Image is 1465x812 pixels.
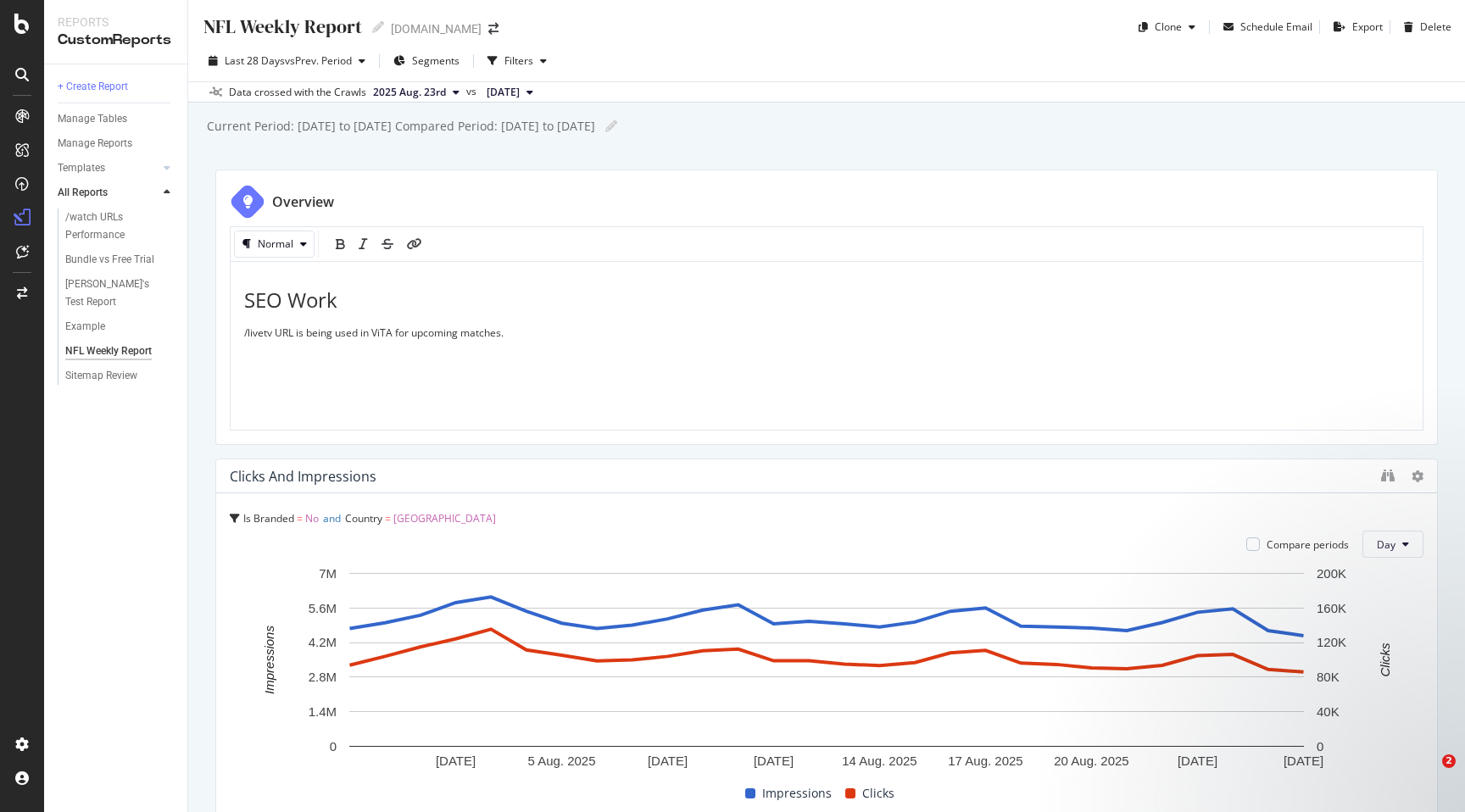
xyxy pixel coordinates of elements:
[65,367,137,385] div: Sitemap Review
[330,739,337,754] text: 0
[754,754,794,768] text: [DATE]
[309,704,337,719] text: 1.4M
[372,21,384,33] i: Edit report name
[1155,19,1182,34] div: Clone
[58,31,174,50] div: CustomReports
[244,325,504,340] span: /livetv URL is being used in ViTA for upcoming matches.
[1397,14,1451,41] button: Delete
[58,159,159,177] a: Templates
[373,85,446,100] span: 2025 Aug. 23rd
[65,209,175,244] a: /watch URLs Performance
[58,135,175,153] a: Manage Reports
[58,78,175,96] a: + Create Report
[862,783,894,804] span: Clicks
[1420,19,1451,34] div: Delete
[58,159,105,177] div: Templates
[1054,754,1128,768] text: 20 Aug. 2025
[65,251,154,269] div: Bundle vs Free Trial
[65,251,175,269] a: Bundle vs Free Trial
[948,754,1022,768] text: 17 Aug. 2025
[225,53,285,68] span: Last 28 Days
[65,209,162,244] div: /watch URLs Performance
[487,85,520,100] span: 2025 Jul. 26th
[58,135,132,153] div: Manage Reports
[205,118,595,135] div: Current Period: [DATE] to [DATE] Compared Period: [DATE] to [DATE]
[285,53,352,68] span: vs Prev. Period
[1217,14,1312,41] button: Schedule Email
[297,511,303,526] span: =
[65,318,105,336] div: Example
[58,110,127,128] div: Manage Tables
[385,511,391,526] span: =
[202,14,362,40] div: NFL Weekly Report
[366,82,466,103] button: 2025 Aug. 23rd
[407,231,422,258] div: link
[272,192,334,212] div: Overview
[230,468,376,485] div: Clicks and Impressions
[1407,754,1448,795] iframe: Intercom live chat
[323,511,341,526] span: and
[605,120,617,132] i: Edit report name
[1442,754,1456,768] span: 2
[1381,469,1395,482] div: binoculars
[65,318,175,336] a: Example
[1317,566,1346,581] text: 200K
[1352,19,1383,34] div: Export
[65,342,152,360] div: NFL Weekly Report
[58,14,174,31] div: Reports
[230,565,1423,781] svg: A chart.
[309,670,337,684] text: 2.8M
[65,275,175,311] a: [PERSON_NAME]'s Test Report
[393,511,496,526] span: [GEOGRAPHIC_DATA]
[345,511,382,526] span: Country
[262,626,276,694] text: Impressions
[762,783,832,804] span: Impressions
[65,367,175,385] a: Sitemap Review
[1132,14,1202,41] button: Clone
[258,239,293,249] div: Normal
[58,110,175,128] a: Manage Tables
[488,23,499,35] div: arrow-right-arrow-left
[842,754,916,768] text: 14 Aug. 2025
[202,47,372,75] button: Last 28 DaysvsPrev. Period
[65,342,175,360] a: NFL Weekly Report
[387,47,466,75] button: Segments
[234,231,315,258] button: Normal
[527,754,595,768] text: 5 Aug. 2025
[244,286,337,314] span: SEO Work
[309,601,337,615] text: 5.6M
[412,53,460,68] span: Segments
[1267,537,1349,552] div: Compare periods
[1377,537,1395,552] span: Day
[229,85,366,100] div: Data crossed with the Crawls
[1240,19,1312,34] div: Schedule Email
[480,82,540,103] button: [DATE]
[65,275,164,311] div: Cynthia's Test Report
[391,20,482,37] div: [DOMAIN_NAME]
[648,754,688,768] text: [DATE]
[243,511,294,526] span: Is Branded
[481,47,554,75] button: Filters
[58,184,108,202] div: All Reports
[58,78,128,96] div: + Create Report
[504,53,533,68] div: Filters
[1327,14,1383,41] button: Export
[1317,635,1346,649] text: 120K
[436,754,476,768] text: [DATE]
[319,566,337,581] text: 7M
[382,231,393,258] div: strikethrough
[466,84,480,99] span: vs
[215,170,1438,445] div: OverviewNormalSEO Work/livetv URL is being used in ViTA for upcoming matches.
[58,184,159,202] a: All Reports
[309,635,337,649] text: 4.2M
[359,231,368,258] div: italic
[336,231,345,258] div: bold
[305,511,319,526] span: No
[1317,601,1346,615] text: 160K
[1362,531,1423,558] button: Day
